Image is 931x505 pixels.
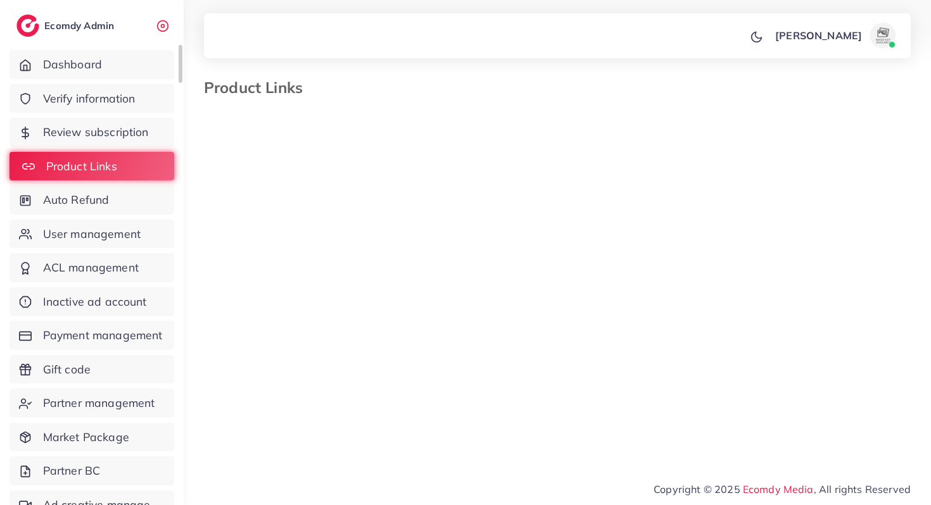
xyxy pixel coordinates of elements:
[9,355,174,384] a: Gift code
[9,321,174,350] a: Payment management
[43,463,101,479] span: Partner BC
[43,226,141,242] span: User management
[43,361,91,378] span: Gift code
[9,389,174,418] a: Partner management
[43,56,102,73] span: Dashboard
[9,423,174,452] a: Market Package
[16,15,117,37] a: logoEcomdy Admin
[204,78,313,97] h3: Product Links
[9,152,174,181] a: Product Links
[775,28,862,43] p: [PERSON_NAME]
[743,483,814,496] a: Ecomdy Media
[44,20,117,32] h2: Ecomdy Admin
[654,482,911,497] span: Copyright © 2025
[46,158,117,175] span: Product Links
[43,429,129,446] span: Market Package
[43,124,149,140] span: Review subscription
[43,90,136,107] span: Verify information
[9,84,174,113] a: Verify information
[9,287,174,316] a: Inactive ad account
[9,253,174,282] a: ACL management
[16,15,39,37] img: logo
[768,23,901,48] a: [PERSON_NAME]avatar
[9,456,174,485] a: Partner BC
[43,294,147,310] span: Inactive ad account
[43,192,110,208] span: Auto Refund
[9,185,174,215] a: Auto Refund
[43,327,163,344] span: Payment management
[43,395,155,411] span: Partner management
[814,482,911,497] span: , All rights Reserved
[43,259,139,276] span: ACL management
[9,220,174,249] a: User management
[9,50,174,79] a: Dashboard
[9,118,174,147] a: Review subscription
[870,23,896,48] img: avatar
